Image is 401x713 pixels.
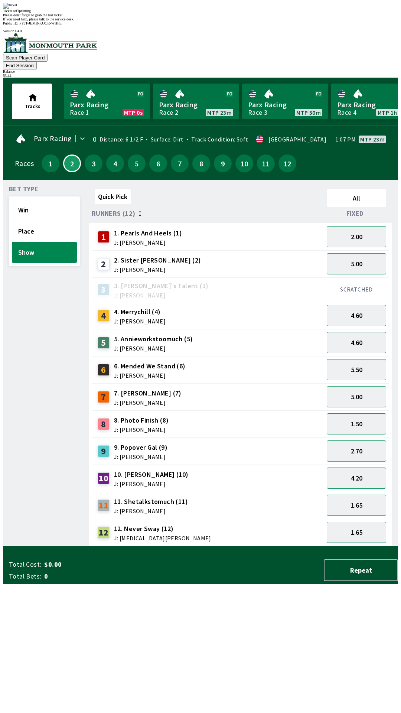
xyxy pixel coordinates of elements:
button: 5.00 [327,253,386,274]
div: 3 [98,284,110,296]
span: 2 [66,162,78,165]
span: Distance: 6 1/2 F [100,136,143,143]
a: Parx RacingRace 2MTP 23m [153,84,239,119]
span: Bet Type [9,186,38,192]
span: 8. Photo Finish (8) [114,416,169,425]
span: J: [PERSON_NAME] [114,240,182,245]
span: 8 [194,161,208,166]
span: J: [PERSON_NAME] [114,318,166,324]
button: 8 [192,154,210,172]
span: Surface: Dirt [143,136,184,143]
img: venue logo [3,33,97,53]
span: Total Cost: [9,560,41,569]
span: 12. Never Sway (12) [114,524,211,534]
button: 2.70 [327,440,386,462]
span: 1.65 [351,501,362,509]
span: J: [PERSON_NAME] [114,454,167,460]
span: 1:07 PM [335,136,356,142]
span: Show [18,248,71,257]
span: Win [18,206,71,214]
span: 5 [130,161,144,166]
div: $ 3.44 [3,74,398,78]
span: Parx Racing [159,100,233,110]
span: 6 [151,161,165,166]
span: J: [PERSON_NAME] [114,372,186,378]
span: Parx Racing [248,100,322,110]
button: 1 [42,154,59,172]
div: Race 3 [248,110,267,115]
div: 6 [98,364,110,376]
span: 6. Mended We Stand (6) [114,361,186,371]
div: 5 [98,337,110,349]
div: Fixed [324,210,389,217]
span: 10. [PERSON_NAME] (10) [114,470,189,479]
span: 7. [PERSON_NAME] (7) [114,388,182,398]
div: 2 [98,258,110,270]
button: 5.00 [327,386,386,407]
div: 11 [98,499,110,511]
span: Track Condition: Soft [184,136,248,143]
div: 10 [98,472,110,484]
div: Balance [3,69,398,74]
a: Parx RacingRace 1MTP 0s [64,84,150,119]
span: 10 [237,161,251,166]
span: Tracks [25,103,40,110]
span: 5.50 [351,365,362,374]
span: J: [PERSON_NAME] [114,427,169,433]
button: End Session [3,62,37,69]
span: Quick Pick [98,192,127,201]
button: Win [12,199,77,221]
div: Race 4 [337,110,356,115]
div: Ticket 1 of 1 printing [3,9,398,13]
span: 12 [280,161,294,166]
span: $0.00 [44,560,161,569]
button: 4.60 [327,305,386,326]
button: 4.60 [327,332,386,353]
span: MTP 23m [360,136,385,142]
span: 5.00 [351,393,362,401]
button: Scan Player Card [3,54,48,62]
div: 0 [91,136,97,142]
span: Parx Racing [34,136,72,141]
button: 4 [106,154,124,172]
span: 3 [87,161,101,166]
button: 9 [214,154,232,172]
button: 3 [85,154,102,172]
div: Race 2 [159,110,178,115]
button: 1.65 [327,495,386,516]
span: 7 [173,161,187,166]
span: Runners (12) [92,211,136,216]
button: 7 [171,154,189,172]
span: MTP 23m [207,110,232,115]
span: Parx Racing [70,100,144,110]
span: Total Bets: [9,572,41,581]
button: Show [12,242,77,263]
span: 9. Popover Gal (9) [114,443,167,452]
span: 9 [216,161,230,166]
span: J: [PERSON_NAME] [114,481,189,487]
span: 1.65 [351,528,362,537]
span: Fixed [346,211,364,216]
button: Tracks [12,84,52,119]
span: 11 [259,161,273,166]
span: All [330,194,383,202]
span: J: [PERSON_NAME] [114,267,201,273]
span: 4.60 [351,338,362,347]
button: 2 [63,154,81,172]
span: 11. Shetalkstomuch (11) [114,497,188,507]
span: 1 [43,161,58,166]
button: 5 [128,154,146,172]
button: 6 [149,154,167,172]
span: 4.20 [351,474,362,482]
span: J: [PERSON_NAME] [114,292,209,298]
span: 4 [108,161,122,166]
div: Please don't forget to grab the last ticket [3,13,398,17]
img: ticket [3,3,17,9]
div: Runners (12) [92,210,324,217]
div: Race 1 [70,110,89,115]
span: PYJT-JEMR-KOOR-WHFE [19,21,62,25]
button: 10 [235,154,253,172]
div: 4 [98,310,110,322]
span: 2.70 [351,447,362,455]
span: 1.50 [351,420,362,428]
